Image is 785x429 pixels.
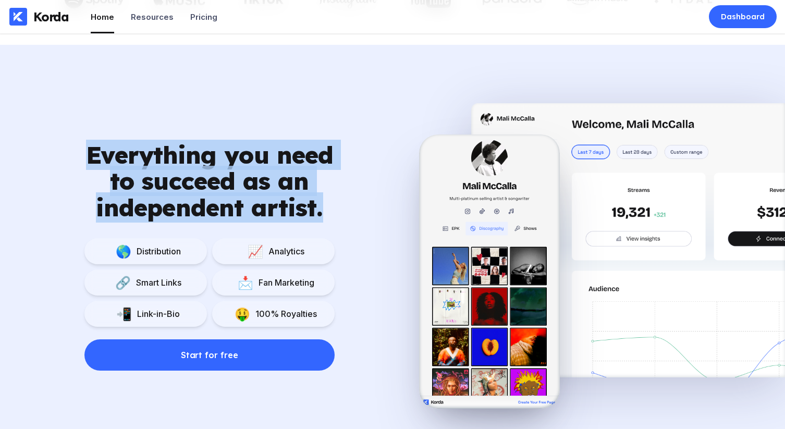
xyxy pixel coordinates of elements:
div: 📈 [242,244,263,259]
div: Fan Marketing [253,277,314,288]
div: Smart Links [131,277,181,288]
div: 🤑 [229,307,250,322]
div: Korda [33,9,69,24]
div: Everything you need to succeed as an independent artist. [84,142,335,221]
div: 📩 [232,275,253,290]
div: Dashboard [721,11,765,22]
div: Start for free [181,350,238,360]
div: Analytics [263,246,304,256]
div: Home [91,12,114,22]
a: Start for free [84,327,335,371]
a: Dashboard [709,5,777,28]
div: Pricing [190,12,217,22]
button: Start for free [84,339,335,371]
div: Resources [131,12,174,22]
div: Distribution [131,246,181,256]
div: 100% Royalties [250,309,317,319]
div: 📲 [111,307,132,322]
div: 🌎 [111,244,131,259]
div: 🔗 [110,275,131,290]
div: Link-in-Bio [132,309,180,319]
